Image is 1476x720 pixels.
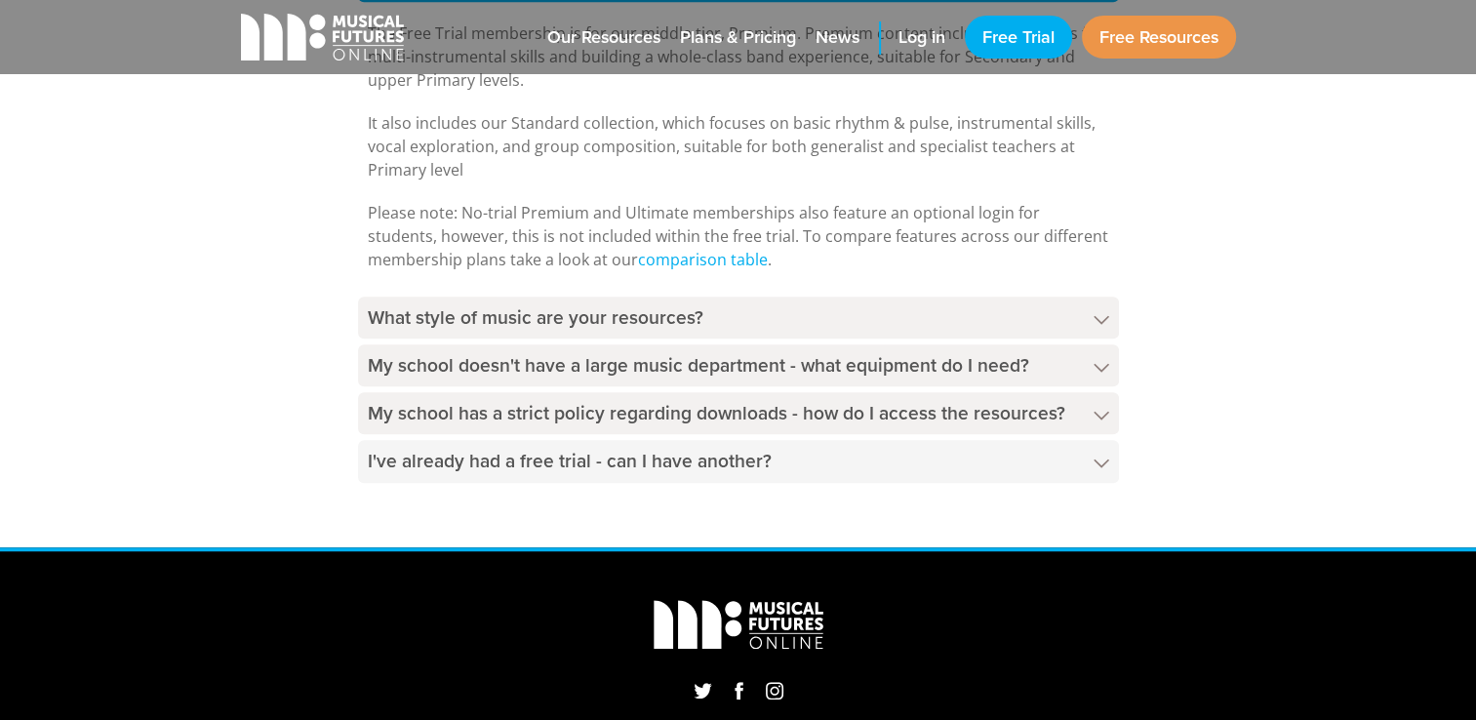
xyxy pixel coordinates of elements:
[898,24,945,51] span: Log in
[358,297,1119,339] h4: What style of music are your resources?
[638,249,768,271] a: comparison table
[358,392,1119,434] h4: My school has a strict policy regarding downloads - how do I access the resources?
[368,201,1109,271] p: Please note: No-trial Premium and Ultimate memberships also feature an optional login for student...
[688,676,718,704] a: Twitter
[816,24,859,51] span: News
[965,16,1072,59] a: Free Trial
[358,344,1119,386] h4: My school doesn't have a large music department - what equipment do I need?
[358,440,1119,482] h4: I've already had a free trial - can I have another?
[368,111,1109,181] p: It also includes our Standard collection, which focuses on basic rhythm & pulse, instrumental ski...
[730,676,748,704] a: Facebook
[760,676,789,704] a: Instagram
[680,24,796,51] span: Plans & Pricing
[1082,16,1236,59] a: Free Resources
[547,24,660,51] span: Our Resources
